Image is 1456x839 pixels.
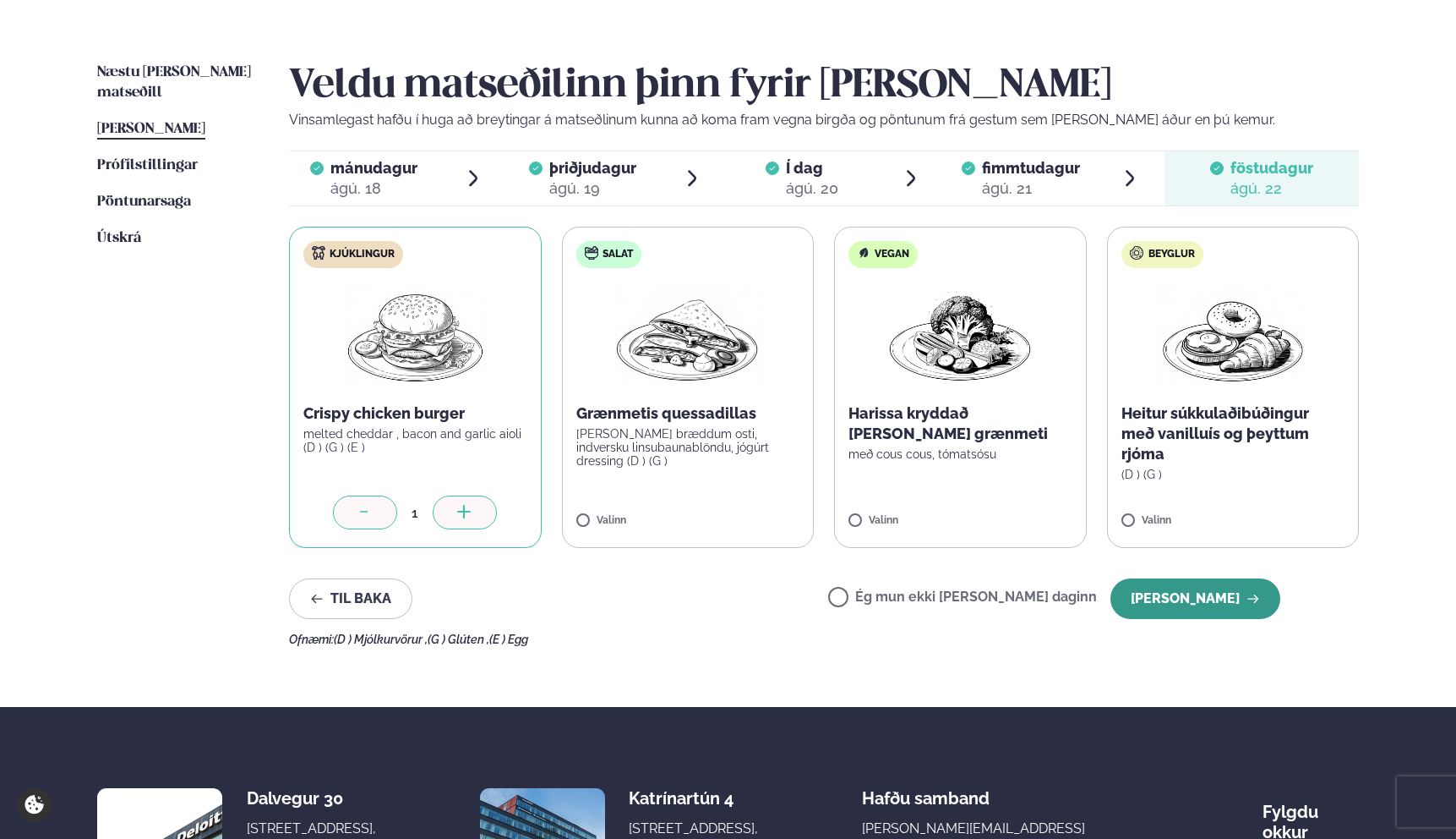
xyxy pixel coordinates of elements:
[341,282,490,390] img: Hamburger.png
[334,633,428,646] span: (D ) Mjólkurvörur ,
[1230,159,1313,177] span: föstudagur
[312,246,325,260] img: chicken.svg
[862,775,990,809] span: Hafðu samband
[1159,282,1307,390] img: Croissant.png
[857,246,870,260] img: Vegan.svg
[613,282,762,390] img: Quesadilla.png
[428,633,489,646] span: (G ) Glúten ,
[97,231,141,245] span: Útskrá
[1148,248,1195,261] span: Beyglur
[886,282,1034,390] img: Vegan.png
[786,178,838,199] div: ágú. 20
[397,503,433,523] div: 1
[303,403,527,424] p: Crispy chicken burger
[330,159,417,177] span: mánudagur
[1230,178,1313,199] div: ágú. 22
[97,119,205,140] a: [PERSON_NAME]
[303,427,527,454] p: melted cheddar , bacon and garlic aioli (D ) (G ) (E )
[848,447,1072,461] p: með cous cous, tómatsósu
[97,122,205,136] span: [PERSON_NAME]
[97,192,191,212] a: Pöntunarsaga
[97,63,255,103] a: Næstu [PERSON_NAME] matseðill
[330,178,417,199] div: ágú. 18
[982,178,1080,199] div: ágú. 21
[247,788,381,809] div: Dalvegur 30
[1130,246,1144,260] img: bagle-new-16px.svg
[576,403,800,424] p: Grænmetis quessadillas
[289,633,1359,646] div: Ofnæmi:
[97,65,251,100] span: Næstu [PERSON_NAME] matseðill
[489,633,528,646] span: (E ) Egg
[786,158,838,178] span: Í dag
[1110,579,1280,619] button: [PERSON_NAME]
[603,248,633,261] span: Salat
[17,787,52,822] a: Cookie settings
[330,248,395,261] span: Kjúklingur
[875,248,909,261] span: Vegan
[1121,468,1345,481] p: (D ) (G )
[1121,403,1345,464] p: Heitur súkkulaðibúðingur með vanilluís og þeyttum rjóma
[549,178,636,199] div: ágú. 19
[848,403,1072,444] p: Harissa kryddað [PERSON_NAME] grænmeti
[629,788,763,809] div: Katrínartún 4
[289,63,1359,110] h2: Veldu matseðilinn þinn fyrir [PERSON_NAME]
[97,156,198,176] a: Prófílstillingar
[97,228,141,249] a: Útskrá
[549,159,636,177] span: þriðjudagur
[585,246,598,260] img: salad.svg
[289,579,412,619] button: Til baka
[97,195,191,209] span: Pöntunarsaga
[289,110,1359,130] p: Vinsamlegast hafðu í huga að breytingar á matseðlinum kunna að koma fram vegna birgða og pöntunum...
[982,159,1080,177] span: fimmtudagur
[576,427,800,468] p: [PERSON_NAME] bræddum osti, indversku linsubaunablöndu, jógúrt dressing (D ) (G )
[97,158,198,173] span: Prófílstillingar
